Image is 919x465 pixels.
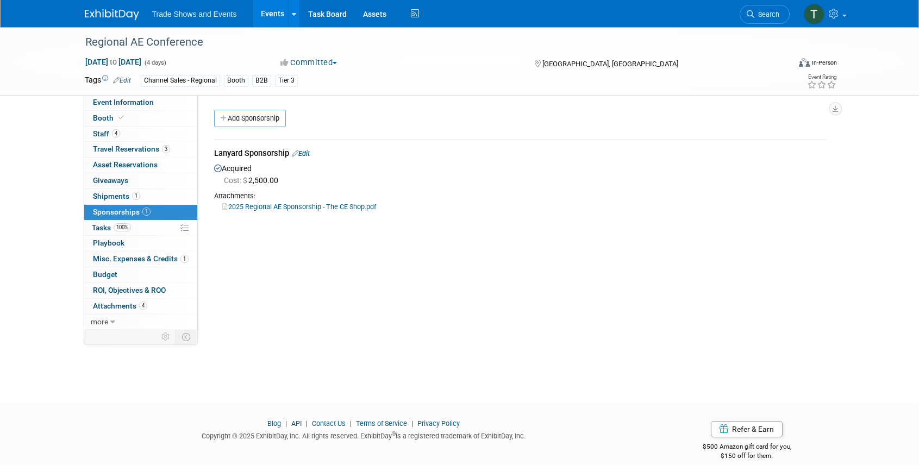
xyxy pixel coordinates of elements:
a: API [291,419,302,428]
span: Shipments [93,192,140,200]
a: Attachments4 [84,299,197,314]
span: | [283,419,290,428]
span: Trade Shows and Events [152,10,237,18]
a: Event Information [84,95,197,110]
span: [GEOGRAPHIC_DATA], [GEOGRAPHIC_DATA] [542,60,678,68]
a: Staff4 [84,127,197,142]
span: Tasks [92,223,131,232]
span: 4 [139,301,147,310]
div: Tier 3 [275,75,298,86]
span: Booth [93,114,126,122]
a: Shipments1 [84,189,197,204]
div: $500 Amazon gift card for you, [659,435,835,460]
span: Attachments [93,301,147,310]
div: Acquired [214,161,827,212]
a: Sponsorships1 [84,205,197,220]
span: more [91,317,108,326]
span: Misc. Expenses & Credits [93,254,189,263]
span: 4 [112,129,120,137]
span: Staff [93,129,120,138]
span: (4 days) [143,59,166,66]
a: Edit [292,149,310,158]
a: Booth [84,111,197,126]
span: Giveaways [93,176,128,185]
div: Event Format [726,56,837,73]
span: Asset Reservations [93,160,158,169]
div: $150 off for them. [659,451,835,461]
span: ROI, Objectives & ROO [93,286,166,294]
a: Playbook [84,236,197,251]
button: Committed [277,57,341,68]
div: B2B [252,75,271,86]
div: In-Person [811,59,837,67]
div: Copyright © 2025 ExhibitDay, Inc. All rights reserved. ExhibitDay is a registered trademark of Ex... [85,429,643,441]
span: Event Information [93,98,154,106]
span: 1 [180,255,189,263]
div: Channel Sales - Regional [141,75,220,86]
a: Budget [84,267,197,282]
span: Search [754,10,779,18]
td: Personalize Event Tab Strip [157,330,176,344]
a: Contact Us [312,419,346,428]
sup: ® [392,431,396,437]
span: 1 [132,192,140,200]
span: 3 [162,145,170,153]
img: Tiff Wagner [804,4,824,24]
a: Search [740,5,790,24]
span: Travel Reservations [93,144,170,153]
a: Blog [267,419,281,428]
span: 100% [114,223,131,231]
span: [DATE] [DATE] [85,57,142,67]
a: Refer & Earn [711,421,783,437]
span: to [108,58,118,66]
a: Misc. Expenses & Credits1 [84,252,197,267]
span: | [347,419,354,428]
a: Edit [113,77,131,84]
a: Asset Reservations [84,158,197,173]
a: Travel Reservations3 [84,142,197,157]
span: Sponsorships [93,208,151,216]
td: Tags [85,74,131,87]
span: | [409,419,416,428]
div: Booth [224,75,248,86]
i: Booth reservation complete [118,115,124,121]
span: 1 [142,208,151,216]
a: Terms of Service [356,419,407,428]
a: Add Sponsorship [214,110,286,127]
a: 2025 Regional AE Sponsorship - The CE Shop.pdf [222,203,376,211]
a: Giveaways [84,173,197,188]
div: Attachments: [214,191,827,201]
span: | [303,419,310,428]
td: Toggle Event Tabs [175,330,197,344]
div: Lanyard Sponsorship [214,148,827,161]
a: ROI, Objectives & ROO [84,283,197,298]
div: Regional AE Conference [82,33,773,52]
img: ExhibitDay [85,9,139,20]
div: Event Rating [807,74,836,80]
span: 2,500.00 [224,176,283,185]
span: Cost: $ [224,176,248,185]
a: more [84,315,197,330]
a: Privacy Policy [417,419,460,428]
span: Budget [93,270,117,279]
img: Format-Inperson.png [799,58,810,67]
a: Tasks100% [84,221,197,236]
span: Playbook [93,238,124,247]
